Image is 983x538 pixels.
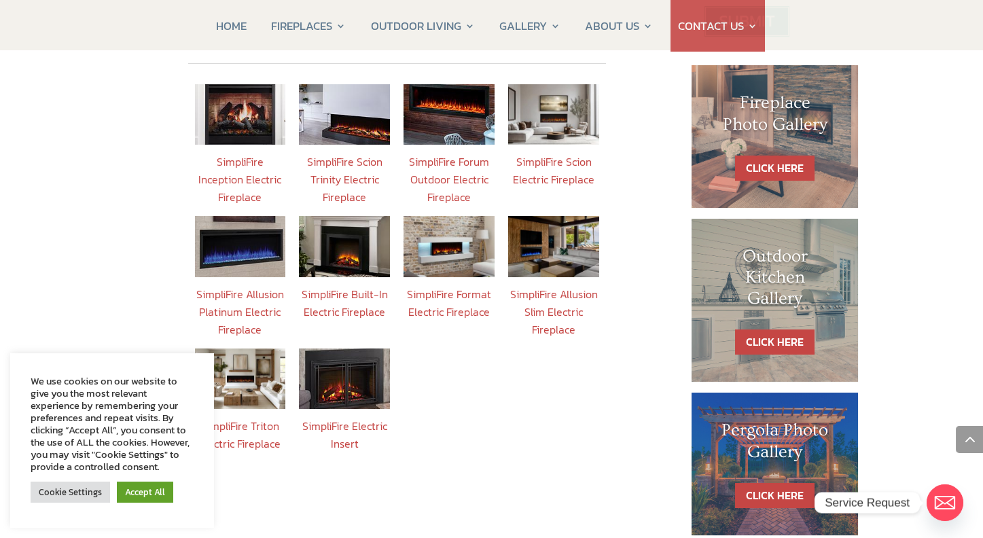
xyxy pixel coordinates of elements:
a: SimpliFire Forum Outdoor Electric Fireplace [409,154,489,205]
h1: Fireplace Photo Gallery [719,92,832,141]
a: Email [927,484,963,521]
img: SFE_AlluSlim_50_CrystMedia_BlueFlames_Shot5 [508,216,599,276]
img: ScionTrinity_195x177 [299,84,390,145]
img: SimpliFire_Built-In36_Kenwood_195x177 [299,216,390,276]
a: CLICK HERE [735,156,815,181]
a: SimpliFire Scion Electric Fireplace [513,154,594,187]
a: SimpliFire Electric Insert [302,418,387,452]
div: We use cookies on our website to give you the most relevant experience by remembering your prefer... [31,375,194,473]
img: SFE_35-in_Mission_195x177-png [299,348,390,409]
a: SimpliFire Allusion Slim Electric Fireplace [510,286,598,338]
img: AP-195x177 [195,216,286,276]
a: Cookie Settings [31,482,110,503]
a: Accept All [117,482,173,503]
img: SFE_Triton78_TimberLogs_OrgFlames [195,348,286,409]
a: SimpliFire Inception Electric Fireplace [198,154,281,205]
a: SimpliFire Triton Electric Fireplace [199,418,281,452]
a: CLICK HERE [735,483,815,508]
a: SimpliFire Built-In Electric Fireplace [302,286,388,320]
a: SimpliFire Scion Trinity Electric Fireplace [307,154,382,205]
h1: Pergola Photo Gallery [719,420,832,469]
img: SFE_Scion_55_Driftwood_OrgFlames_Room [508,84,599,145]
img: SFE-Inception_1_195x177 [195,84,286,145]
img: SFE_Forum-55-AB_195x177 [404,84,495,145]
a: SimpliFire Format Electric Fireplace [407,286,491,320]
a: CLICK HERE [735,329,815,355]
a: SimpliFire Allusion Platinum Electric Fireplace [196,286,284,338]
h1: Outdoor Kitchen Gallery [719,246,832,317]
img: SFE-Format-Floating-Mantel-Fireplace-cropped [404,216,495,276]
